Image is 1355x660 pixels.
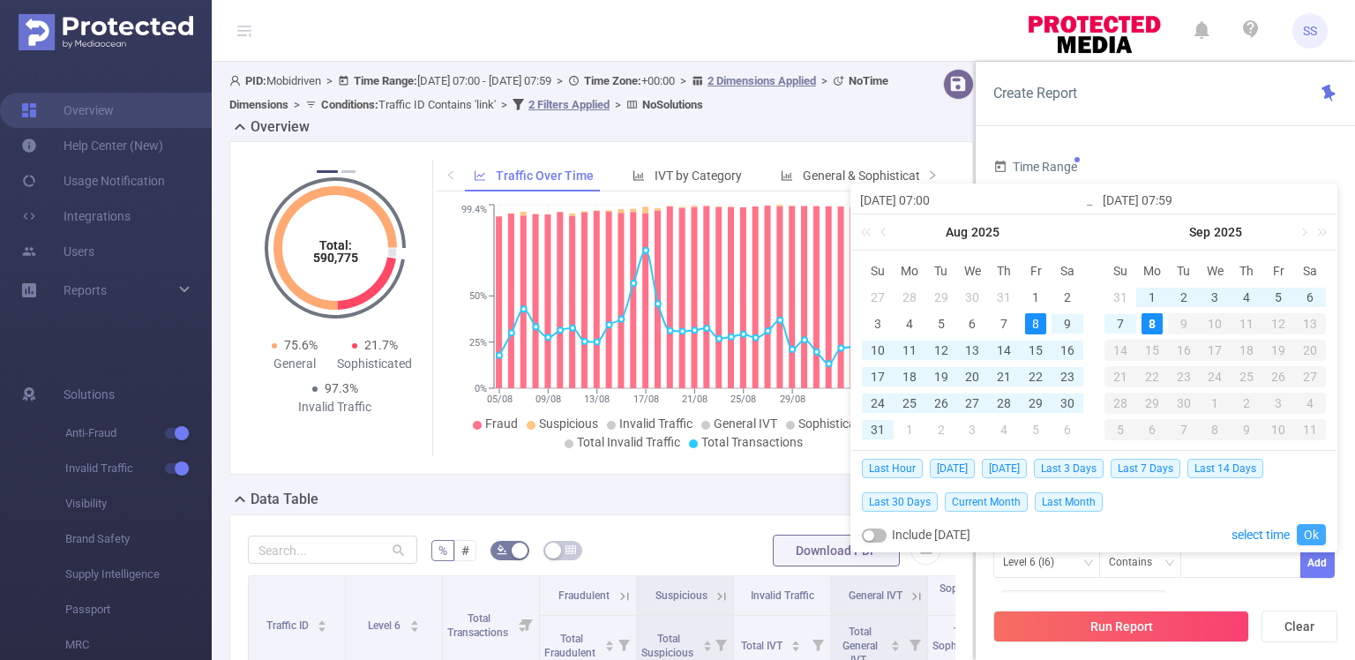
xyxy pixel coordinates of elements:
div: 6 [962,313,983,334]
div: 2 [1173,287,1194,308]
span: Reports [64,283,107,297]
td: September 8, 2025 [1136,311,1168,337]
td: July 30, 2025 [957,284,989,311]
div: 3 [1204,287,1225,308]
a: Overview [21,93,114,128]
a: Ok [1297,524,1326,545]
a: 2025 [1212,214,1244,250]
div: 1 [899,419,920,440]
span: Mobidriven [DATE] 07:00 - [DATE] 07:59 +00:00 [229,74,888,111]
td: October 1, 2025 [1200,390,1231,416]
span: Traffic Over Time [496,169,594,183]
th: Mon [894,258,925,284]
div: 27 [1294,366,1326,387]
div: 20 [962,366,983,387]
div: 10 [867,340,888,361]
td: September 4, 2025 [988,416,1020,443]
td: July 31, 2025 [988,284,1020,311]
span: Solutions [64,377,115,412]
img: Protected Media [19,14,193,50]
div: 5 [1104,419,1136,440]
i: icon: down [1164,558,1175,570]
div: 15 [1136,340,1168,361]
span: Sa [1052,263,1083,279]
i: icon: bar-chart [781,169,793,182]
td: September 29, 2025 [1136,390,1168,416]
span: 97.3% [325,381,358,395]
div: 29 [1136,393,1168,414]
tspan: 09/08 [535,394,560,405]
tspan: 21/08 [681,394,707,405]
td: August 9, 2025 [1052,311,1083,337]
td: September 6, 2025 [1294,284,1326,311]
div: 15 [1025,340,1046,361]
th: Wed [957,258,989,284]
div: 6 [1136,419,1168,440]
div: 5 [1025,419,1046,440]
div: 1 [1025,287,1046,308]
div: 11 [899,340,920,361]
td: September 11, 2025 [1231,311,1262,337]
td: August 30, 2025 [1052,390,1083,416]
td: October 10, 2025 [1262,416,1294,443]
td: September 25, 2025 [1231,364,1262,390]
div: 14 [1104,340,1136,361]
div: 4 [993,419,1014,440]
th: Sun [1104,258,1136,284]
div: 6 [1299,287,1321,308]
div: 24 [867,393,888,414]
tspan: 25/08 [730,394,756,405]
div: 31 [1110,287,1131,308]
td: September 17, 2025 [1200,337,1231,364]
td: August 29, 2025 [1020,390,1052,416]
th: Wed [1200,258,1231,284]
div: 21 [1104,366,1136,387]
button: Add [1300,547,1335,578]
td: August 22, 2025 [1020,364,1052,390]
td: August 1, 2025 [1020,284,1052,311]
b: No Solutions [642,98,703,111]
tspan: 05/08 [486,394,512,405]
td: July 27, 2025 [862,284,894,311]
td: August 23, 2025 [1052,364,1083,390]
span: Time Range [993,160,1077,174]
span: > [551,74,568,87]
td: August 18, 2025 [894,364,925,390]
div: 23 [1057,366,1078,387]
th: Thu [988,258,1020,284]
td: August 16, 2025 [1052,337,1083,364]
th: Mon [1136,258,1168,284]
td: October 3, 2025 [1262,390,1294,416]
button: 1 [317,170,338,173]
td: September 13, 2025 [1294,311,1326,337]
td: August 20, 2025 [957,364,989,390]
div: 11 [1294,419,1326,440]
th: Thu [1231,258,1262,284]
span: Last 14 Days [1187,459,1263,478]
th: Fri [1262,258,1294,284]
div: 28 [1104,393,1136,414]
span: Last 7 Days [1111,459,1180,478]
tspan: 29/08 [779,394,805,405]
div: 22 [1025,366,1046,387]
td: August 27, 2025 [957,390,989,416]
b: Conditions : [321,98,378,111]
b: Time Zone: [584,74,641,87]
td: September 23, 2025 [1168,364,1200,390]
td: August 28, 2025 [988,390,1020,416]
tspan: 0% [475,383,487,394]
span: 75.6% [284,338,318,352]
td: July 29, 2025 [925,284,957,311]
div: 2 [1231,393,1262,414]
td: September 18, 2025 [1231,337,1262,364]
td: September 24, 2025 [1200,364,1231,390]
td: September 19, 2025 [1262,337,1294,364]
div: 22 [1136,366,1168,387]
span: We [1200,263,1231,279]
td: September 3, 2025 [1200,284,1231,311]
u: 2 Filters Applied [528,98,610,111]
div: 25 [1231,366,1262,387]
span: Supply Intelligence [65,557,212,592]
span: Total Transactions [701,435,803,449]
span: SS [1303,13,1317,49]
